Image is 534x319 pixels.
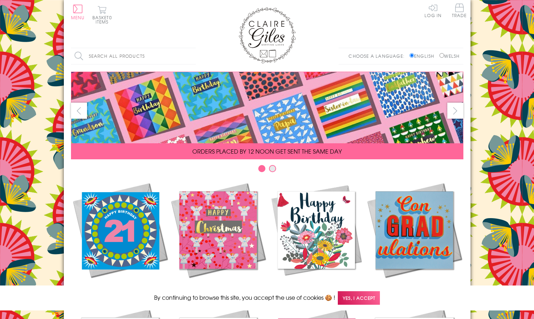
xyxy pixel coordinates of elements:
[410,53,414,58] input: English
[96,14,112,25] span: 0 items
[299,284,333,293] span: Birthdays
[71,165,463,176] div: Carousel Pagination
[71,181,169,293] a: New Releases
[349,53,408,59] p: Choose a language:
[71,103,87,119] button: prev
[189,48,196,64] input: Search
[365,181,463,293] a: Academic
[439,53,460,59] label: Welsh
[258,165,265,172] button: Carousel Page 1 (Current Slide)
[239,7,296,63] img: Claire Giles Greetings Cards
[447,103,463,119] button: next
[71,48,196,64] input: Search all products
[71,14,85,21] span: Menu
[92,6,112,24] button: Basket0 items
[192,147,342,155] span: ORDERS PLACED BY 12 NOON GET SENT THE SAME DAY
[410,53,438,59] label: English
[200,284,236,293] span: Christmas
[96,284,143,293] span: New Releases
[424,4,442,17] a: Log In
[439,53,444,58] input: Welsh
[71,5,85,20] button: Menu
[267,181,365,293] a: Birthdays
[338,291,380,305] span: Yes, I accept
[452,4,467,17] span: Trade
[269,165,276,172] button: Carousel Page 2
[452,4,467,19] a: Trade
[169,181,267,293] a: Christmas
[396,284,433,293] span: Academic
